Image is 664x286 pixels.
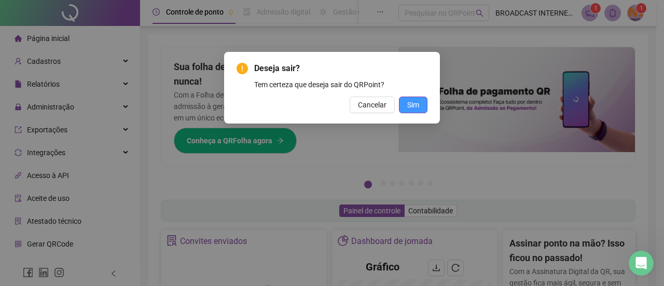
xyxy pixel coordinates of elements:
button: Cancelar [350,97,395,113]
span: Sim [407,99,419,111]
iframe: Intercom live chat [629,251,654,276]
span: Deseja sair? [254,62,427,75]
button: Sim [399,97,427,113]
span: exclamation-circle [237,63,248,74]
span: Cancelar [358,99,386,111]
div: Tem certeza que deseja sair do QRPoint? [254,79,427,90]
